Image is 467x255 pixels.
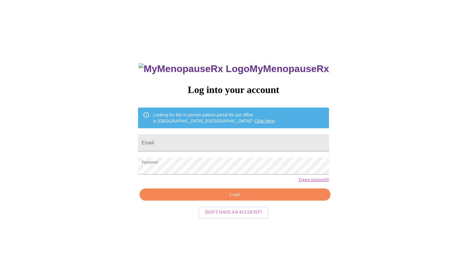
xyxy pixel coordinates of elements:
a: Click here! [254,119,275,123]
span: Login [147,191,323,198]
img: MyMenopauseRx Logo [139,63,249,74]
h3: Log into your account [138,84,329,95]
a: Don't have an account? [197,209,270,215]
a: Forgot password? [299,177,329,182]
button: Login [140,188,330,201]
h3: MyMenopauseRx [139,63,329,74]
span: Don't have an account? [205,209,262,216]
button: Don't have an account? [199,207,269,219]
div: Looking for the in person patient portal for our office in [GEOGRAPHIC_DATA], [GEOGRAPHIC_DATA]? [153,109,275,126]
